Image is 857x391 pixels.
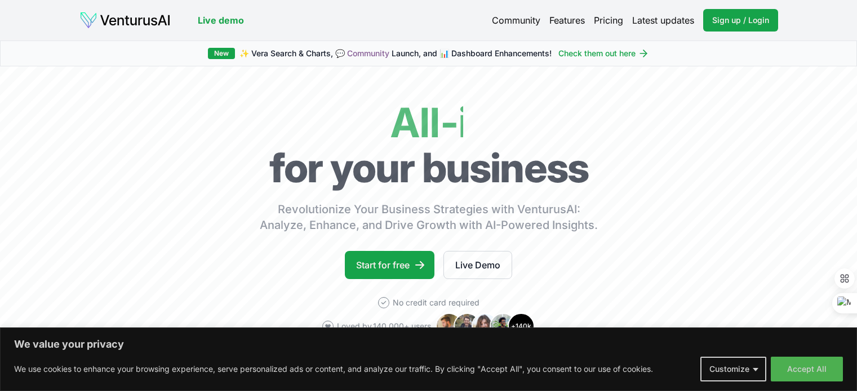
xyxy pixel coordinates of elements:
[594,14,623,27] a: Pricing
[558,48,649,59] a: Check them out here
[472,313,499,340] img: Avatar 3
[632,14,694,27] a: Latest updates
[712,15,769,26] span: Sign up / Login
[198,14,244,27] a: Live demo
[771,357,843,381] button: Accept All
[436,313,463,340] img: Avatar 1
[208,48,235,59] div: New
[454,313,481,340] img: Avatar 2
[490,313,517,340] img: Avatar 4
[700,357,766,381] button: Customize
[549,14,585,27] a: Features
[703,9,778,32] a: Sign up / Login
[492,14,540,27] a: Community
[239,48,552,59] span: ✨ Vera Search & Charts, 💬 Launch, and 📊 Dashboard Enhancements!
[14,362,653,376] p: We use cookies to enhance your browsing experience, serve personalized ads or content, and analyz...
[79,11,171,29] img: logo
[14,338,843,351] p: We value your privacy
[443,251,512,279] a: Live Demo
[345,251,434,279] a: Start for free
[347,48,389,58] a: Community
